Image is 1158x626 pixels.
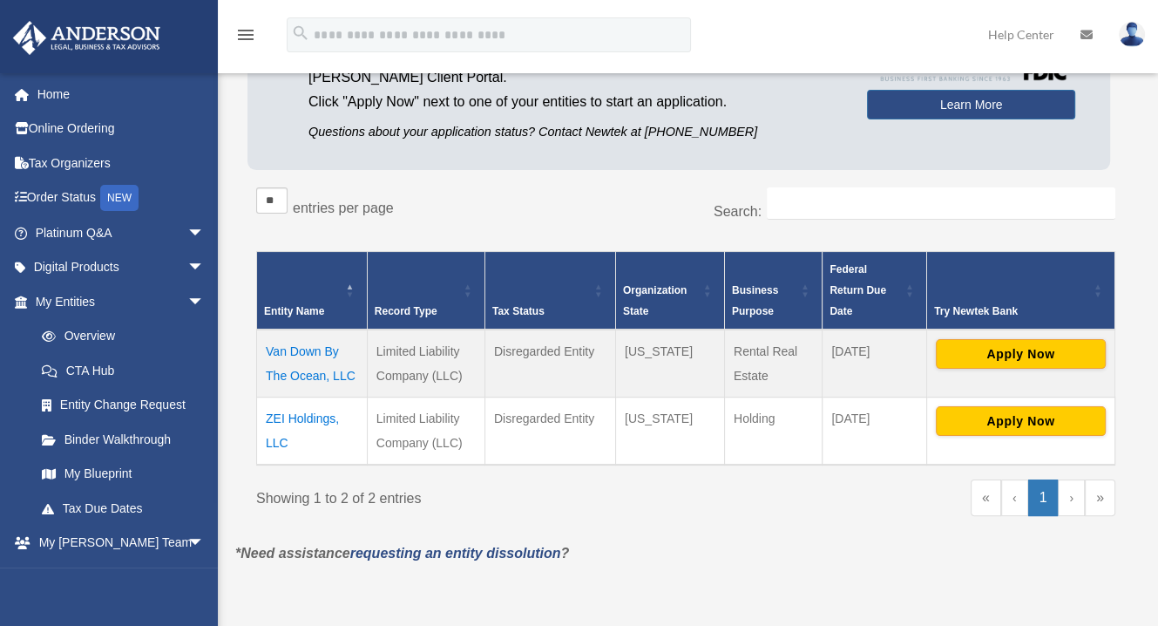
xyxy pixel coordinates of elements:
a: Online Ordering [12,112,231,146]
td: [US_STATE] [615,330,724,398]
span: arrow_drop_down [187,560,222,595]
span: arrow_drop_down [187,284,222,320]
a: menu [235,31,256,45]
a: Platinum Q&Aarrow_drop_down [12,215,231,250]
span: arrow_drop_down [187,250,222,286]
a: First [971,480,1001,516]
th: Record Type: Activate to sort [367,252,484,330]
td: Limited Liability Company (LLC) [367,330,484,398]
a: Last [1085,480,1115,516]
td: Disregarded Entity [484,398,615,466]
span: Federal Return Due Date [830,263,886,317]
a: Digital Productsarrow_drop_down [12,250,231,285]
a: Home [12,77,231,112]
td: ZEI Holdings, LLC [257,398,368,466]
a: Order StatusNEW [12,180,231,216]
img: Anderson Advisors Platinum Portal [8,21,166,55]
a: Tax Due Dates [24,491,222,526]
label: entries per page [293,201,394,215]
i: search [291,24,310,43]
div: Showing 1 to 2 of 2 entries [256,480,673,511]
span: Record Type [375,305,437,317]
a: Previous [1001,480,1028,516]
span: Entity Name [264,305,324,317]
span: Organization State [623,284,687,317]
th: Entity Name: Activate to invert sorting [257,252,368,330]
span: arrow_drop_down [187,215,222,251]
p: Click "Apply Now" next to one of your entities to start an application. [308,90,841,114]
th: Federal Return Due Date: Activate to sort [823,252,927,330]
a: Binder Walkthrough [24,422,222,457]
a: Learn More [867,90,1075,119]
th: Try Newtek Bank : Activate to sort [926,252,1114,330]
a: Entity Change Request [24,388,222,423]
i: menu [235,24,256,45]
td: Disregarded Entity [484,330,615,398]
span: arrow_drop_down [187,526,222,561]
th: Tax Status: Activate to sort [484,252,615,330]
td: [DATE] [823,398,927,466]
th: Business Purpose: Activate to sort [724,252,822,330]
a: 1 [1028,480,1059,516]
td: Holding [724,398,822,466]
td: Limited Liability Company (LLC) [367,398,484,466]
em: *Need assistance ? [235,546,569,561]
th: Organization State: Activate to sort [615,252,724,330]
td: [US_STATE] [615,398,724,466]
a: CTA Hub [24,353,222,388]
td: Van Down By The Ocean, LLC [257,330,368,398]
a: requesting an entity dissolution [350,546,561,561]
p: Questions about your application status? Contact Newtek at [PHONE_NUMBER] [308,121,841,143]
label: Search: [714,204,762,219]
a: My Blueprint [24,457,222,492]
a: My [PERSON_NAME] Teamarrow_drop_down [12,526,231,561]
img: User Pic [1119,22,1145,47]
div: Try Newtek Bank [934,301,1088,322]
a: Next [1058,480,1085,516]
a: My Entitiesarrow_drop_down [12,284,222,319]
a: My Documentsarrow_drop_down [12,560,231,595]
div: NEW [100,185,139,211]
a: Overview [24,319,213,354]
button: Apply Now [936,339,1106,369]
span: Tax Status [492,305,545,317]
td: [DATE] [823,330,927,398]
span: Business Purpose [732,284,778,317]
a: Tax Organizers [12,146,231,180]
td: Rental Real Estate [724,330,822,398]
button: Apply Now [936,406,1106,436]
